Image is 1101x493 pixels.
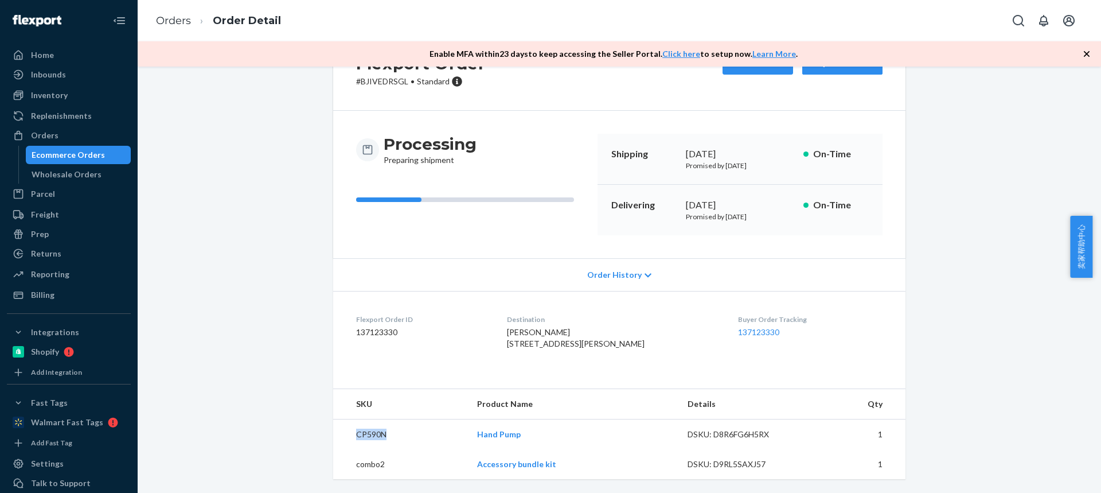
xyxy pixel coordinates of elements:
[7,286,131,304] a: Billing
[813,199,869,212] p: On-Time
[686,147,794,161] div: [DATE]
[156,14,191,27] a: Orders
[507,315,720,324] dt: Destination
[507,327,645,348] span: [PERSON_NAME] [STREET_ADDRESS][PERSON_NAME]
[611,199,677,212] p: Delivering
[31,397,68,409] div: Fast Tags
[7,265,131,284] a: Reporting
[31,289,54,301] div: Billing
[108,9,131,32] button: Close Navigation
[7,323,131,341] button: Integrations
[31,110,92,122] div: Replenishments
[686,199,794,212] div: [DATE]
[31,417,103,428] div: Walmart Fast Tags
[468,389,678,420] th: Product Name
[738,315,883,324] dt: Buyer Order Tracking
[384,134,477,166] div: Preparing shipment
[384,134,477,154] h3: Processing
[7,86,131,104] a: Inventory
[804,389,905,420] th: Qty
[7,343,131,361] a: Shopify
[333,420,468,450] td: CP590N
[752,49,796,59] a: Learn More
[477,459,556,469] a: Accessory bundle kit
[333,449,468,479] td: combo2
[31,438,72,448] div: Add Fast Tag
[1070,216,1092,278] button: 卖家帮助中心
[31,346,59,358] div: Shopify
[686,161,794,170] p: Promised by [DATE]
[662,49,700,59] a: Click here
[32,169,101,180] div: Wholesale Orders
[31,188,55,200] div: Parcel
[7,225,131,243] a: Prep
[813,147,869,161] p: On-Time
[26,146,131,164] a: Ecommerce Orders
[7,107,131,125] a: Replenishments
[31,478,91,489] div: Talk to Support
[477,429,521,439] a: Hand Pump
[13,15,61,26] img: Flexport logo
[7,436,131,450] a: Add Fast Tag
[356,315,489,324] dt: Flexport Order ID
[31,49,54,61] div: Home
[688,459,795,470] div: DSKU: D9RL5SAXJ57
[804,420,905,450] td: 1
[7,65,131,84] a: Inbounds
[7,366,131,379] a: Add Integration
[7,126,131,145] a: Orders
[31,248,61,259] div: Returns
[31,458,64,469] div: Settings
[1032,9,1055,32] button: Open notifications
[1057,9,1080,32] button: Open account menu
[411,76,415,86] span: •
[7,474,131,492] a: Talk to Support
[31,228,49,240] div: Prep
[26,165,131,184] a: Wholesale Orders
[688,429,795,440] div: DSKU: D8R6FG6H5RX
[7,205,131,224] a: Freight
[804,449,905,479] td: 1
[417,76,450,86] span: Standard
[7,46,131,64] a: Home
[333,389,468,420] th: SKU
[7,455,131,473] a: Settings
[31,209,59,220] div: Freight
[31,367,82,377] div: Add Integration
[31,327,79,338] div: Integrations
[7,394,131,412] button: Fast Tags
[31,130,58,141] div: Orders
[147,4,290,38] ol: breadcrumbs
[738,327,779,337] a: 137123330
[686,212,794,222] p: Promised by [DATE]
[1007,9,1030,32] button: Open Search Box
[32,149,105,161] div: Ecommerce Orders
[31,90,68,101] div: Inventory
[356,327,489,338] dd: 137123330
[213,14,281,27] a: Order Detail
[31,69,66,80] div: Inbounds
[7,413,131,432] a: Walmart Fast Tags
[356,76,486,87] p: # BJIVEDRSGL
[7,185,131,203] a: Parcel
[587,269,642,281] span: Order History
[7,244,131,263] a: Returns
[678,389,805,420] th: Details
[430,48,798,60] p: Enable MFA within 23 days to keep accessing the Seller Portal. to setup now. .
[611,147,677,161] p: Shipping
[31,269,69,280] div: Reporting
